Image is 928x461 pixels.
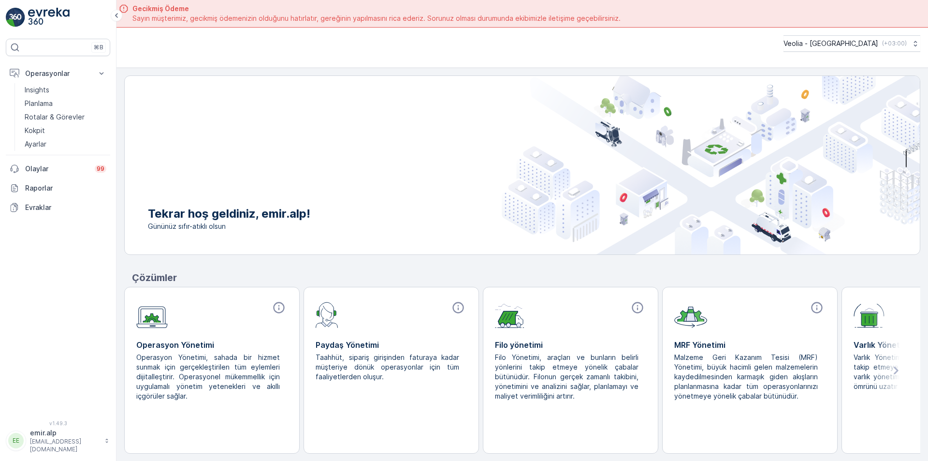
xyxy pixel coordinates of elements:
p: Ayarlar [25,139,46,149]
button: Veolia - [GEOGRAPHIC_DATA](+03:00) [783,35,920,52]
p: MRF Yönetimi [674,339,826,351]
img: module-icon [674,301,707,328]
div: EE [8,433,24,448]
a: Ayarlar [21,137,110,151]
p: Veolia - [GEOGRAPHIC_DATA] [783,39,878,48]
p: Çözümler [132,270,920,285]
p: Taahhüt, sipariş girişinden faturaya kadar müşteriye dönük operasyonlar için tüm faaliyetlerden o... [316,353,459,382]
p: ⌘B [94,44,103,51]
p: Filo Yönetimi, araçları ve bunların belirli yönlerini takip etmeye yönelik çabalar bütünüdür. Fil... [495,353,638,401]
p: Rotalar & Görevler [25,112,85,122]
a: Olaylar99 [6,159,110,178]
p: Evraklar [25,203,106,212]
p: Paydaş Yönetimi [316,339,467,351]
img: city illustration [502,76,920,254]
span: Gününüz sıfır-atıklı olsun [148,222,310,231]
p: Olaylar [25,164,89,174]
p: Filo yönetimi [495,339,646,351]
span: v 1.49.3 [6,420,110,426]
a: Evraklar [6,198,110,217]
p: 99 [97,165,104,173]
p: Operasyon Yönetimi, sahada bir hizmet sunmak için gerçekleştirilen tüm eylemleri dijitalleştirir.... [136,353,280,401]
p: emir.alp [30,428,100,438]
a: Rotalar & Görevler [21,110,110,124]
span: Gecikmiş Ödeme [132,4,621,14]
button: Operasyonlar [6,64,110,83]
img: module-icon [495,301,524,328]
img: module-icon [316,301,338,328]
a: Raporlar [6,178,110,198]
p: Operasyon Yönetimi [136,339,288,351]
p: ( +03:00 ) [882,40,907,47]
img: logo [6,8,25,27]
button: EEemir.alp[EMAIL_ADDRESS][DOMAIN_NAME] [6,428,110,453]
img: module-icon [854,301,884,328]
p: Malzeme Geri Kazanım Tesisi (MRF) Yönetimi, büyük hacimli gelen malzemelerin kaydedilmesinden kar... [674,353,818,401]
p: Insights [25,85,49,95]
p: Planlama [25,99,53,108]
p: [EMAIL_ADDRESS][DOMAIN_NAME] [30,438,100,453]
a: Insights [21,83,110,97]
img: logo_light-DOdMpM7g.png [28,8,70,27]
span: Sayın müşterimiz, gecikmiş ödemenizin olduğunu hatırlatır, gereğinin yapılmasını rica ederiz. Sor... [132,14,621,23]
p: Kokpit [25,126,45,135]
p: Tekrar hoş geldiniz, emir.alp! [148,206,310,222]
img: module-icon [136,301,168,328]
a: Planlama [21,97,110,110]
p: Raporlar [25,183,106,193]
p: Operasyonlar [25,69,91,78]
a: Kokpit [21,124,110,137]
